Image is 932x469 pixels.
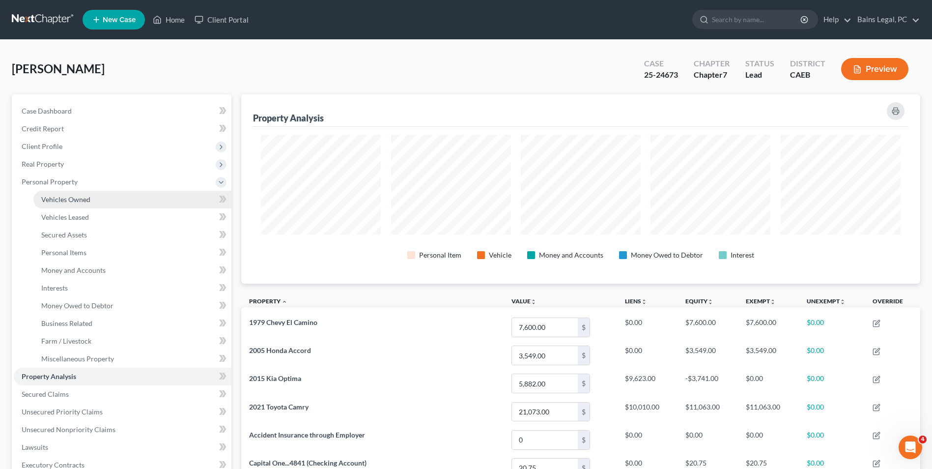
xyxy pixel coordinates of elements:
span: Personal Property [22,177,78,186]
span: Credit Report [22,124,64,133]
td: $0.00 [799,370,865,398]
i: unfold_more [641,299,647,305]
span: Business Related [41,319,92,327]
div: Money and Accounts [539,250,603,260]
td: $0.00 [799,342,865,370]
i: unfold_more [840,299,846,305]
td: $10,010.00 [617,398,678,426]
a: Vehicles Owned [33,191,231,208]
span: Interests [41,284,68,292]
div: Chapter [694,69,730,81]
a: Secured Assets [33,226,231,244]
div: 25-24673 [644,69,678,81]
a: Credit Report [14,120,231,138]
span: Executory Contracts [22,461,85,469]
span: Secured Assets [41,231,87,239]
span: Unsecured Nonpriority Claims [22,425,115,434]
td: $0.00 [617,342,678,370]
td: $11,063.00 [738,398,798,426]
span: Secured Claims [22,390,69,398]
a: Case Dashboard [14,102,231,120]
a: Farm / Livestock [33,332,231,350]
div: Personal Item [419,250,461,260]
a: Equityunfold_more [685,297,713,305]
a: Lawsuits [14,439,231,456]
span: 2005 Honda Accord [249,346,311,354]
span: Vehicles Owned [41,195,90,204]
a: Property Analysis [14,368,231,385]
span: New Case [103,16,136,24]
td: -$3,741.00 [678,370,738,398]
td: $9,623.00 [617,370,678,398]
button: Preview [841,58,908,80]
span: Accident Insurance through Employer [249,431,365,439]
span: 7 [723,70,727,79]
div: $ [578,374,590,393]
a: Unsecured Nonpriority Claims [14,421,231,439]
div: $ [578,431,590,449]
div: $ [578,403,590,421]
input: 0.00 [512,374,578,393]
a: Money and Accounts [33,262,231,279]
td: $0.00 [617,426,678,454]
a: Help [819,11,851,29]
input: 0.00 [512,403,578,421]
td: $3,549.00 [738,342,798,370]
td: $3,549.00 [678,342,738,370]
th: Override [865,292,921,314]
a: Unsecured Priority Claims [14,403,231,421]
span: Property Analysis [22,372,76,381]
div: Vehicle [489,250,511,260]
div: Status [745,58,774,69]
div: Lead [745,69,774,81]
div: $ [578,318,590,337]
td: $0.00 [799,313,865,341]
td: $0.00 [617,313,678,341]
span: Farm / Livestock [41,337,91,345]
a: Bains Legal, PC [852,11,920,29]
input: 0.00 [512,346,578,365]
span: 2021 Toyota Camry [249,403,309,411]
i: unfold_more [707,299,713,305]
a: Exemptunfold_more [746,297,776,305]
a: Unexemptunfold_more [807,297,846,305]
span: 1979 Chevy El Camino [249,318,317,326]
span: [PERSON_NAME] [12,61,105,76]
td: $7,600.00 [678,313,738,341]
a: Money Owed to Debtor [33,297,231,315]
span: Capital One...4841 (Checking Account) [249,459,367,467]
i: unfold_more [770,299,776,305]
div: Chapter [694,58,730,69]
input: 0.00 [512,318,578,337]
a: Interests [33,279,231,297]
span: Miscellaneous Property [41,354,114,363]
span: 4 [919,436,927,443]
a: Personal Items [33,244,231,262]
div: Interest [731,250,754,260]
a: Home [148,11,190,29]
span: Vehicles Leased [41,213,89,221]
a: Vehicles Leased [33,208,231,226]
i: expand_less [282,299,287,305]
a: Business Related [33,315,231,332]
span: Money Owed to Debtor [41,301,113,310]
a: Valueunfold_more [511,297,537,305]
span: Real Property [22,160,64,168]
td: $0.00 [678,426,738,454]
span: Money and Accounts [41,266,106,274]
td: $0.00 [799,426,865,454]
td: $11,063.00 [678,398,738,426]
a: Liensunfold_more [625,297,647,305]
div: Property Analysis [253,112,324,124]
a: Miscellaneous Property [33,350,231,368]
td: $0.00 [738,426,798,454]
div: Money Owed to Debtor [631,250,703,260]
a: Secured Claims [14,385,231,403]
span: Unsecured Priority Claims [22,408,103,416]
iframe: Intercom live chat [899,436,922,459]
div: $ [578,346,590,365]
span: 2015 Kia Optima [249,374,301,382]
input: Search by name... [712,10,802,29]
input: 0.00 [512,431,578,449]
div: CAEB [790,69,825,81]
